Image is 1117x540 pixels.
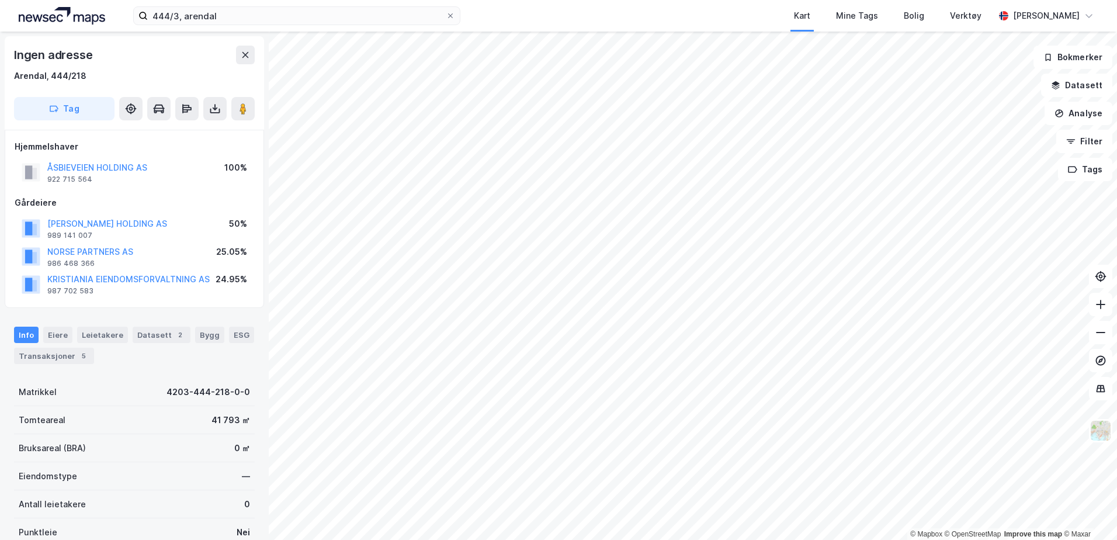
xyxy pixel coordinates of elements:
img: Z [1090,420,1112,442]
div: [PERSON_NAME] [1013,9,1080,23]
div: Eiere [43,327,72,343]
a: Improve this map [1004,530,1062,538]
img: logo.a4113a55bc3d86da70a041830d287a7e.svg [19,7,105,25]
a: Mapbox [910,530,942,538]
div: Hjemmelshaver [15,140,254,154]
iframe: Chat Widget [1059,484,1117,540]
div: Tomteareal [19,413,65,427]
div: 5 [78,350,89,362]
div: Antall leietakere [19,497,86,511]
div: Bruksareal (BRA) [19,441,86,455]
div: Bygg [195,327,224,343]
button: Tags [1058,158,1112,181]
div: Matrikkel [19,385,57,399]
button: Tag [14,97,115,120]
button: Analyse [1045,102,1112,125]
div: Leietakere [77,327,128,343]
div: Bolig [904,9,924,23]
div: Ingen adresse [14,46,95,64]
div: 41 793 ㎡ [211,413,250,427]
div: 987 702 583 [47,286,93,296]
div: Info [14,327,39,343]
div: 25.05% [216,245,247,259]
div: Verktøy [950,9,981,23]
div: 4203-444-218-0-0 [166,385,250,399]
div: 24.95% [216,272,247,286]
div: 922 715 564 [47,175,92,184]
div: Transaksjoner [14,348,94,364]
div: Datasett [133,327,190,343]
div: Punktleie [19,525,57,539]
div: 0 [244,497,250,511]
button: Bokmerker [1033,46,1112,69]
div: 100% [224,161,247,175]
div: Nei [237,525,250,539]
div: Mine Tags [836,9,878,23]
button: Datasett [1041,74,1112,97]
a: OpenStreetMap [945,530,1001,538]
input: Søk på adresse, matrikkel, gårdeiere, leietakere eller personer [148,7,446,25]
div: 50% [229,217,247,231]
div: Arendal, 444/218 [14,69,86,83]
div: 2 [174,329,186,341]
button: Filter [1056,130,1112,153]
div: Kart [794,9,810,23]
div: Gårdeiere [15,196,254,210]
div: 989 141 007 [47,231,92,240]
div: 0 ㎡ [234,441,250,455]
div: 986 468 366 [47,259,95,268]
div: Eiendomstype [19,469,77,483]
div: — [242,469,250,483]
div: ESG [229,327,254,343]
